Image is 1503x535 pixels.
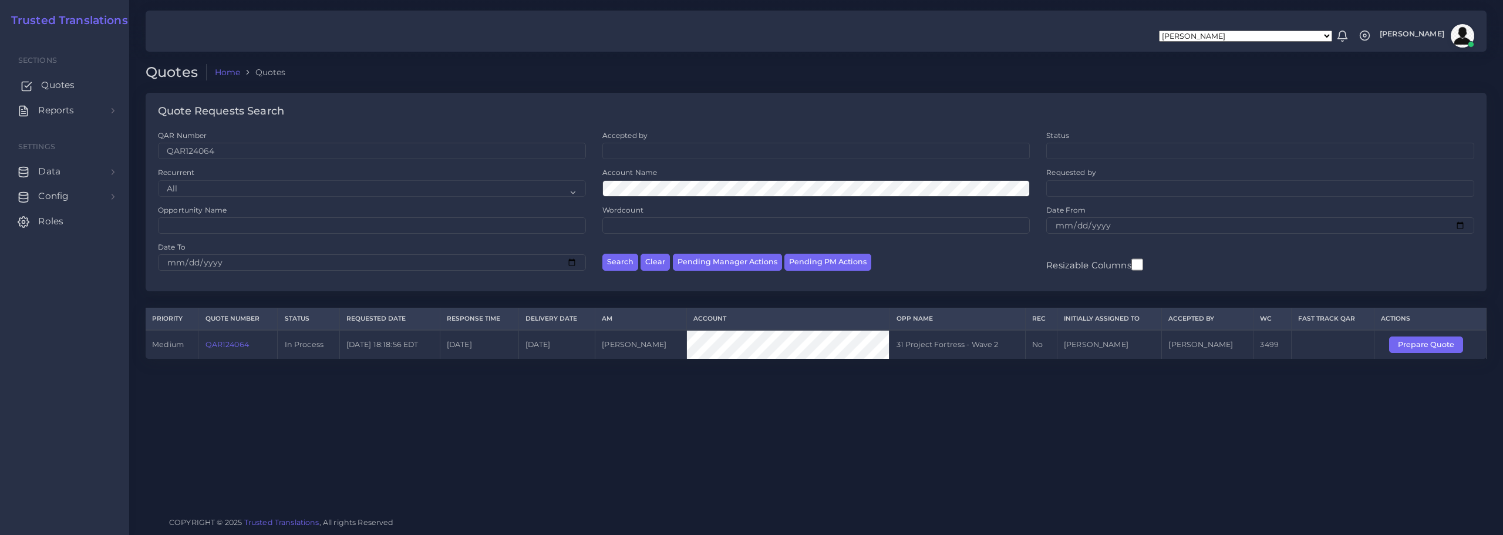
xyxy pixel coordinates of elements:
[641,254,670,271] button: Clear
[38,104,74,117] span: Reports
[1046,167,1096,177] label: Requested by
[158,205,227,215] label: Opportunity Name
[158,242,186,252] label: Date To
[1057,330,1161,359] td: [PERSON_NAME]
[319,516,394,529] span: , All rights Reserved
[41,79,75,92] span: Quotes
[9,209,120,234] a: Roles
[215,66,241,78] a: Home
[1057,308,1161,330] th: Initially Assigned to
[1046,257,1143,272] label: Resizable Columns
[595,308,687,330] th: AM
[673,254,782,271] button: Pending Manager Actions
[602,254,638,271] button: Search
[784,254,871,271] button: Pending PM Actions
[1374,308,1486,330] th: Actions
[889,330,1025,359] td: 31 Project Fortress - Wave 2
[278,330,339,359] td: In Process
[1046,130,1069,140] label: Status
[518,308,595,330] th: Delivery Date
[244,518,319,527] a: Trusted Translations
[602,130,648,140] label: Accepted by
[602,205,643,215] label: Wordcount
[9,184,120,208] a: Config
[278,308,339,330] th: Status
[38,215,63,228] span: Roles
[158,130,207,140] label: QAR Number
[518,330,595,359] td: [DATE]
[146,64,207,81] h2: Quotes
[602,167,658,177] label: Account Name
[18,142,55,151] span: Settings
[1253,308,1291,330] th: WC
[1025,330,1057,359] td: No
[158,105,284,118] h4: Quote Requests Search
[9,159,120,184] a: Data
[889,308,1025,330] th: Opp Name
[1374,24,1478,48] a: [PERSON_NAME]avatar
[158,167,194,177] label: Recurrent
[687,308,889,330] th: Account
[1389,339,1471,348] a: Prepare Quote
[440,308,518,330] th: Response Time
[205,340,249,349] a: QAR124064
[169,516,394,529] span: COPYRIGHT © 2025
[1380,31,1444,38] span: [PERSON_NAME]
[18,56,57,65] span: Sections
[1389,337,1463,353] button: Prepare Quote
[1291,308,1374,330] th: Fast Track QAR
[1451,24,1474,48] img: avatar
[440,330,518,359] td: [DATE]
[198,308,278,330] th: Quote Number
[9,73,120,97] a: Quotes
[1131,257,1143,272] input: Resizable Columns
[339,308,440,330] th: Requested Date
[595,330,687,359] td: [PERSON_NAME]
[146,308,198,330] th: Priority
[3,14,128,28] a: Trusted Translations
[1162,330,1253,359] td: [PERSON_NAME]
[1162,308,1253,330] th: Accepted by
[1046,205,1086,215] label: Date From
[1253,330,1291,359] td: 3499
[38,190,69,203] span: Config
[339,330,440,359] td: [DATE] 18:18:56 EDT
[152,340,184,349] span: medium
[38,165,60,178] span: Data
[9,98,120,123] a: Reports
[1025,308,1057,330] th: REC
[240,66,285,78] li: Quotes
